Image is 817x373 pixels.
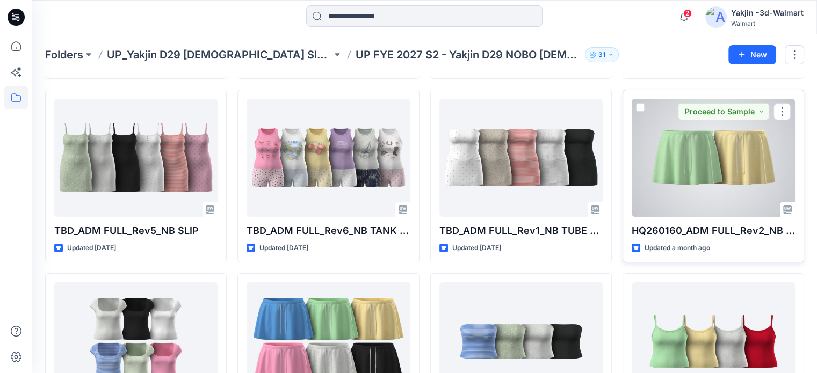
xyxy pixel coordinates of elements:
p: UP FYE 2027 S2 - Yakjin D29 NOBO [DEMOGRAPHIC_DATA] Sleepwear [356,47,581,62]
p: TBD_ADM FULL_Rev6_NB TANK AND BOXER SET [247,223,410,238]
button: New [728,45,776,64]
p: TBD_ADM FULL_Rev1_NB TUBE TOP SKORT SET [439,223,603,238]
p: TBD_ADM FULL_Rev5_NB SLIP [54,223,218,238]
a: TBD_ADM FULL_Rev1_NB TUBE TOP SKORT SET [439,99,603,217]
p: HQ260160_ADM FULL_Rev2_NB [PERSON_NAME] [632,223,795,238]
p: 31 [598,49,605,61]
a: TBD_ADM FULL_Rev6_NB TANK AND BOXER SET [247,99,410,217]
p: Updated a month ago [645,243,710,254]
p: Updated [DATE] [452,243,501,254]
span: 2 [683,9,692,18]
a: Folders [45,47,83,62]
img: avatar [705,6,727,28]
div: Yakjin -3d-Walmart [731,6,804,19]
a: TBD_ADM FULL_Rev5_NB SLIP [54,99,218,217]
a: UP_Yakjin D29 [DEMOGRAPHIC_DATA] Sleep [107,47,332,62]
a: HQ260160_ADM FULL_Rev2_NB TERRY SKORT [632,99,795,217]
p: Updated [DATE] [67,243,116,254]
p: Updated [DATE] [259,243,308,254]
button: 31 [585,47,619,62]
div: Walmart [731,19,804,27]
